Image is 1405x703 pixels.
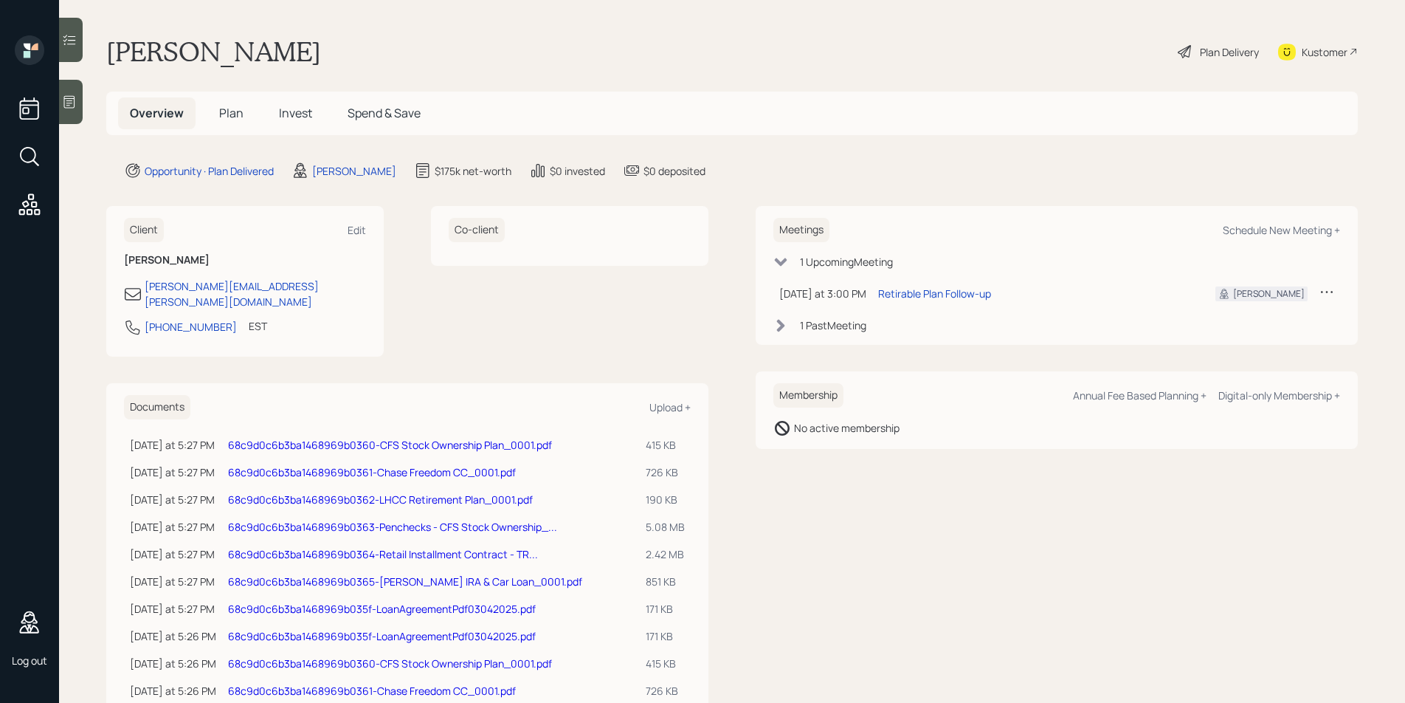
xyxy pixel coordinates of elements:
[646,574,685,589] div: 851 KB
[773,218,829,242] h6: Meetings
[279,105,312,121] span: Invest
[12,654,47,668] div: Log out
[646,683,685,699] div: 726 KB
[124,395,190,419] h6: Documents
[228,547,538,561] a: 68c9d0c6b3ba1468969b0364-Retail Installment Contract - TR...
[800,254,893,270] div: 1 Upcoming Meeting
[646,519,685,535] div: 5.08 MB
[1223,223,1340,237] div: Schedule New Meeting +
[228,575,582,589] a: 68c9d0c6b3ba1468969b0365-[PERSON_NAME] IRA & Car Loan_0001.pdf
[1218,388,1340,402] div: Digital-only Membership +
[130,683,216,699] div: [DATE] at 5:26 PM
[130,105,184,121] span: Overview
[649,400,691,414] div: Upload +
[130,656,216,671] div: [DATE] at 5:26 PM
[228,520,557,534] a: 68c9d0c6b3ba1468969b0363-Penchecks - CFS Stock Ownership_...
[1073,388,1206,402] div: Annual Fee Based Planning +
[646,628,685,644] div: 171 KB
[228,629,536,643] a: 68c9d0c6b3ba1468969b035f-LoanAgreementPdf03042025.pdf
[228,602,536,616] a: 68c9d0c6b3ba1468969b035f-LoanAgreementPdf03042025.pdf
[348,105,421,121] span: Spend & Save
[348,223,366,237] div: Edit
[646,492,685,507] div: 190 KB
[130,519,216,535] div: [DATE] at 5:27 PM
[145,319,237,335] div: [PHONE_NUMBER]
[550,163,605,179] div: $0 invested
[130,437,216,453] div: [DATE] at 5:27 PM
[779,286,866,301] div: [DATE] at 3:00 PM
[449,218,505,242] h6: Co-client
[228,465,516,479] a: 68c9d0c6b3ba1468969b0361-Chase Freedom CC_0001.pdf
[800,318,866,333] div: 1 Past Meeting
[130,546,216,562] div: [DATE] at 5:27 PM
[145,163,274,179] div: Opportunity · Plan Delivered
[130,492,216,507] div: [DATE] at 5:27 PM
[773,383,843,408] h6: Membership
[878,286,991,301] div: Retirable Plan Follow-up
[1302,44,1347,60] div: Kustomer
[646,656,685,671] div: 415 KB
[646,464,685,480] div: 726 KB
[130,464,216,480] div: [DATE] at 5:27 PM
[228,493,533,507] a: 68c9d0c6b3ba1468969b0362-LHCC Retirement Plan_0001.pdf
[124,254,366,267] h6: [PERSON_NAME]
[228,656,552,671] a: 68c9d0c6b3ba1468969b0360-CFS Stock Ownership Plan_0001.pdf
[794,420,900,436] div: No active membership
[130,574,216,589] div: [DATE] at 5:27 PM
[646,437,685,453] div: 415 KB
[130,628,216,644] div: [DATE] at 5:26 PM
[228,684,516,698] a: 68c9d0c6b3ba1468969b0361-Chase Freedom CC_0001.pdf
[145,278,366,309] div: [PERSON_NAME][EMAIL_ADDRESS][PERSON_NAME][DOMAIN_NAME]
[130,601,216,617] div: [DATE] at 5:27 PM
[646,546,685,562] div: 2.42 MB
[124,218,164,242] h6: Client
[312,163,396,179] div: [PERSON_NAME]
[1200,44,1259,60] div: Plan Delivery
[106,35,321,68] h1: [PERSON_NAME]
[646,601,685,617] div: 171 KB
[435,163,511,179] div: $175k net-worth
[219,105,244,121] span: Plan
[1233,287,1305,301] div: [PERSON_NAME]
[228,438,552,452] a: 68c9d0c6b3ba1468969b0360-CFS Stock Ownership Plan_0001.pdf
[643,163,705,179] div: $0 deposited
[249,318,267,334] div: EST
